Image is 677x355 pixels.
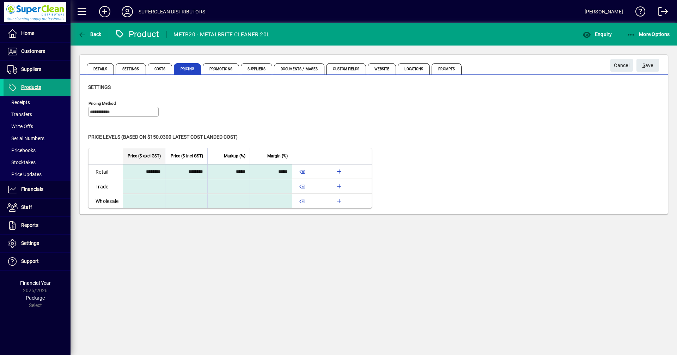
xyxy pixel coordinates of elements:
[174,63,201,74] span: Pricing
[610,59,633,72] button: Cancel
[4,181,71,198] a: Financials
[653,1,668,24] a: Logout
[585,6,623,17] div: [PERSON_NAME]
[148,63,172,74] span: Costs
[21,66,41,72] span: Suppliers
[21,222,38,228] span: Reports
[4,199,71,216] a: Staff
[89,194,123,208] td: Wholesale
[4,25,71,42] a: Home
[21,186,43,192] span: Financials
[398,63,430,74] span: Locations
[4,217,71,234] a: Reports
[203,63,239,74] span: Promotions
[4,168,71,180] a: Price Updates
[7,172,42,177] span: Price Updates
[4,96,71,108] a: Receipts
[116,63,146,74] span: Settings
[368,63,396,74] span: Website
[583,31,612,37] span: Enquiry
[173,29,269,40] div: METB20 - METALBRITE CLEANER 20L
[21,204,32,210] span: Staff
[78,31,102,37] span: Back
[326,63,366,74] span: Custom Fields
[7,148,36,153] span: Pricebooks
[71,28,109,41] app-page-header-button: Back
[642,60,653,71] span: ave
[630,1,646,24] a: Knowledge Base
[614,60,629,71] span: Cancel
[4,61,71,78] a: Suppliers
[171,152,203,160] span: Price ($ incl GST)
[88,84,111,90] span: Settings
[139,6,205,17] div: SUPERCLEAN DISTRIBUTORS
[4,132,71,144] a: Serial Numbers
[21,240,39,246] span: Settings
[627,31,670,37] span: More Options
[128,152,161,160] span: Price ($ excl GST)
[21,30,34,36] span: Home
[76,28,103,41] button: Back
[89,164,123,179] td: Retail
[89,101,116,106] mat-label: Pricing method
[4,156,71,168] a: Stocktakes
[581,28,614,41] button: Enquiry
[7,160,36,165] span: Stocktakes
[4,43,71,60] a: Customers
[7,112,32,117] span: Transfers
[7,100,30,105] span: Receipts
[115,29,159,40] div: Product
[116,5,139,18] button: Profile
[89,179,123,194] td: Trade
[267,152,288,160] span: Margin (%)
[20,280,51,286] span: Financial Year
[241,63,272,74] span: Suppliers
[21,48,45,54] span: Customers
[274,63,325,74] span: Documents / Images
[4,120,71,132] a: Write Offs
[636,59,659,72] button: Save
[93,5,116,18] button: Add
[4,144,71,156] a: Pricebooks
[432,63,462,74] span: Prompts
[7,136,44,141] span: Serial Numbers
[4,253,71,270] a: Support
[21,84,41,90] span: Products
[4,235,71,252] a: Settings
[4,108,71,120] a: Transfers
[625,28,672,41] button: More Options
[87,63,114,74] span: Details
[642,62,645,68] span: S
[88,134,238,140] span: Price levels (based on $150.0300 Latest cost landed cost)
[224,152,245,160] span: Markup (%)
[7,124,33,129] span: Write Offs
[21,258,39,264] span: Support
[26,295,45,301] span: Package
